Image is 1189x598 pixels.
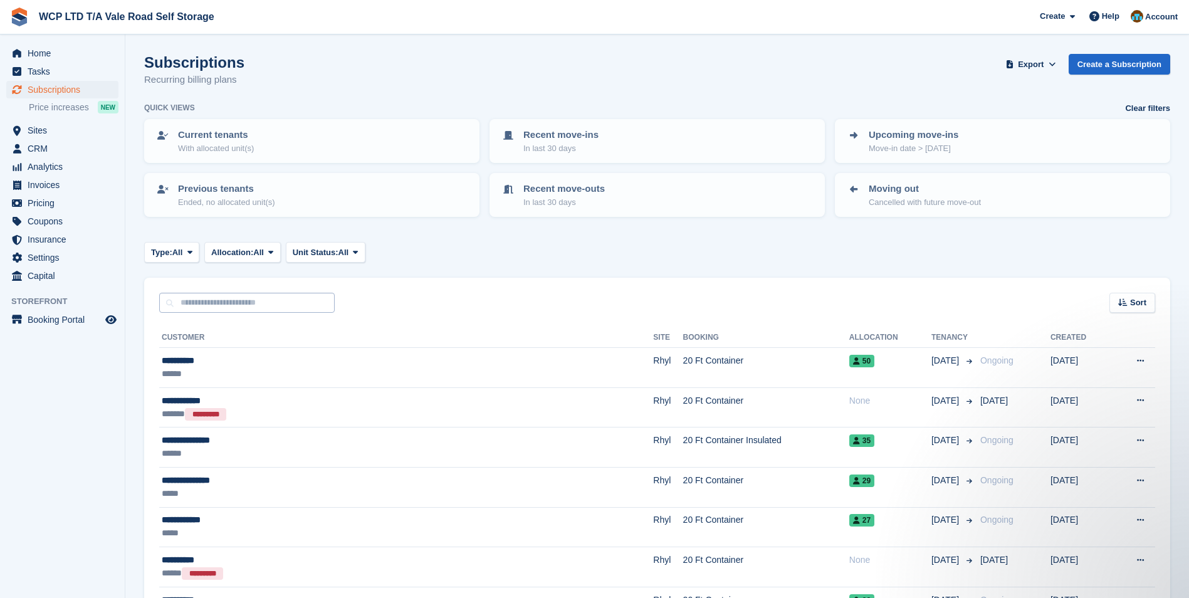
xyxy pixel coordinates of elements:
[204,242,281,263] button: Allocation: All
[6,267,118,285] a: menu
[980,396,1008,406] span: [DATE]
[683,348,849,388] td: 20 Ft Container
[98,101,118,113] div: NEW
[1125,102,1170,115] a: Clear filters
[6,45,118,62] a: menu
[28,122,103,139] span: Sites
[145,120,478,162] a: Current tenants With allocated unit(s)
[28,249,103,266] span: Settings
[28,81,103,98] span: Subscriptions
[338,246,349,259] span: All
[10,8,29,26] img: stora-icon-8386f47178a22dfd0bd8f6a31ec36ba5ce8667c1dd55bd0f319d3a0aa187defe.svg
[1131,10,1143,23] img: Kirsty williams
[103,312,118,327] a: Preview store
[869,196,981,209] p: Cancelled with future move-out
[683,547,849,587] td: 20 Ft Container
[849,475,874,487] span: 29
[286,242,365,263] button: Unit Status: All
[29,102,89,113] span: Price increases
[931,513,961,527] span: [DATE]
[653,467,683,507] td: Rhyl
[869,128,958,142] p: Upcoming move-ins
[683,467,849,507] td: 20 Ft Container
[28,63,103,80] span: Tasks
[178,142,254,155] p: With allocated unit(s)
[869,182,981,196] p: Moving out
[931,553,961,567] span: [DATE]
[980,355,1014,365] span: Ongoing
[653,507,683,547] td: Rhyl
[1069,54,1170,75] a: Create a Subscription
[491,174,824,216] a: Recent move-outs In last 30 days
[931,394,961,407] span: [DATE]
[28,158,103,176] span: Analytics
[178,182,275,196] p: Previous tenants
[523,128,599,142] p: Recent move-ins
[6,140,118,157] a: menu
[144,102,195,113] h6: Quick views
[523,142,599,155] p: In last 30 days
[980,555,1008,565] span: [DATE]
[1050,547,1111,587] td: [DATE]
[869,142,958,155] p: Move-in date > [DATE]
[653,428,683,468] td: Rhyl
[6,81,118,98] a: menu
[28,311,103,328] span: Booking Portal
[683,387,849,428] td: 20 Ft Container
[145,174,478,216] a: Previous tenants Ended, no allocated unit(s)
[1050,387,1111,428] td: [DATE]
[28,231,103,248] span: Insurance
[836,174,1169,216] a: Moving out Cancelled with future move-out
[6,194,118,212] a: menu
[931,328,975,348] th: Tenancy
[293,246,338,259] span: Unit Status:
[144,73,244,87] p: Recurring billing plans
[6,231,118,248] a: menu
[849,328,931,348] th: Allocation
[253,246,264,259] span: All
[6,158,118,176] a: menu
[931,434,961,447] span: [DATE]
[653,547,683,587] td: Rhyl
[683,507,849,547] td: 20 Ft Container
[178,196,275,209] p: Ended, no allocated unit(s)
[1050,428,1111,468] td: [DATE]
[1102,10,1119,23] span: Help
[980,515,1014,525] span: Ongoing
[836,120,1169,162] a: Upcoming move-ins Move-in date > [DATE]
[28,45,103,62] span: Home
[653,387,683,428] td: Rhyl
[849,553,931,567] div: None
[849,434,874,447] span: 35
[6,311,118,328] a: menu
[151,246,172,259] span: Type:
[1130,296,1146,309] span: Sort
[683,328,849,348] th: Booking
[6,176,118,194] a: menu
[6,249,118,266] a: menu
[6,63,118,80] a: menu
[1050,328,1111,348] th: Created
[144,242,199,263] button: Type: All
[1040,10,1065,23] span: Create
[34,6,219,27] a: WCP LTD T/A Vale Road Self Storage
[1050,348,1111,388] td: [DATE]
[491,120,824,162] a: Recent move-ins In last 30 days
[144,54,244,71] h1: Subscriptions
[653,348,683,388] td: Rhyl
[28,212,103,230] span: Coupons
[849,514,874,527] span: 27
[211,246,253,259] span: Allocation:
[28,140,103,157] span: CRM
[523,182,605,196] p: Recent move-outs
[849,394,931,407] div: None
[1050,467,1111,507] td: [DATE]
[683,428,849,468] td: 20 Ft Container Insulated
[6,212,118,230] a: menu
[1145,11,1178,23] span: Account
[6,122,118,139] a: menu
[11,295,125,308] span: Storefront
[849,355,874,367] span: 50
[28,176,103,194] span: Invoices
[931,474,961,487] span: [DATE]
